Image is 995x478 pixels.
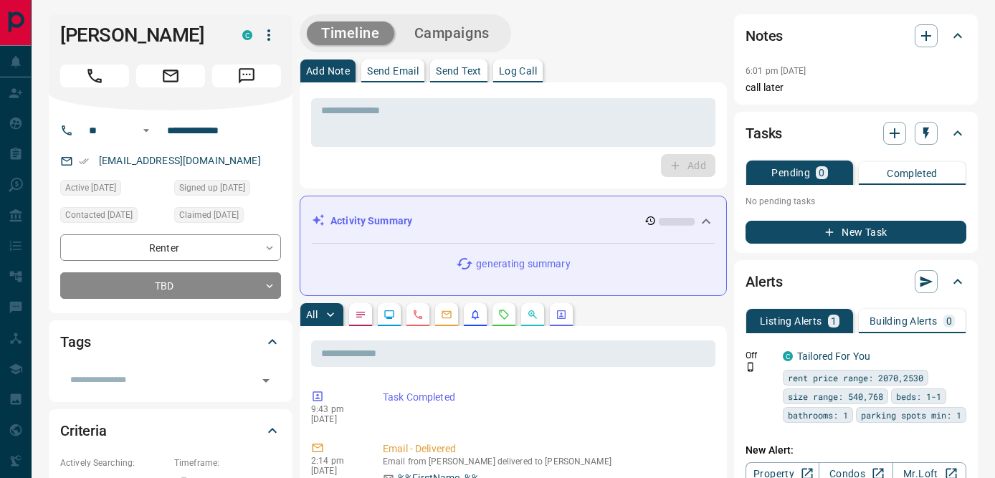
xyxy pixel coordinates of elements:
[746,66,806,76] p: 6:01 pm [DATE]
[400,21,504,45] button: Campaigns
[746,24,783,47] h2: Notes
[311,466,361,476] p: [DATE]
[60,330,90,353] h2: Tags
[242,30,252,40] div: condos.ca
[60,419,107,442] h2: Criteria
[65,208,133,222] span: Contacted [DATE]
[788,389,883,403] span: size range: 540,768
[174,180,281,200] div: Mon Nov 25 2024
[441,309,452,320] svg: Emails
[60,207,167,227] div: Thu May 08 2025
[476,257,570,272] p: generating summary
[556,309,567,320] svg: Agent Actions
[771,168,810,178] p: Pending
[60,272,281,299] div: TBD
[788,371,923,385] span: rent price range: 2070,2530
[384,309,395,320] svg: Lead Browsing Activity
[412,309,424,320] svg: Calls
[99,155,261,166] a: [EMAIL_ADDRESS][DOMAIN_NAME]
[174,207,281,227] div: Mon Nov 25 2024
[60,180,167,200] div: Mon Nov 25 2024
[306,66,350,76] p: Add Note
[436,66,482,76] p: Send Text
[746,19,966,53] div: Notes
[746,80,966,95] p: call later
[174,457,281,469] p: Timeframe:
[138,122,155,139] button: Open
[136,64,205,87] span: Email
[760,316,822,326] p: Listing Alerts
[60,325,281,359] div: Tags
[870,316,938,326] p: Building Alerts
[746,349,774,362] p: Off
[746,270,783,293] h2: Alerts
[887,168,938,178] p: Completed
[896,389,941,403] span: beds: 1-1
[383,457,710,467] p: Email from [PERSON_NAME] delivered to [PERSON_NAME]
[746,362,756,372] svg: Push Notification Only
[60,24,221,47] h1: [PERSON_NAME]
[746,221,966,244] button: New Task
[383,441,710,457] p: Email - Delivered
[498,309,510,320] svg: Requests
[831,316,837,326] p: 1
[65,181,116,195] span: Active [DATE]
[212,64,281,87] span: Message
[306,310,318,320] p: All
[746,443,966,458] p: New Alert:
[179,181,245,195] span: Signed up [DATE]
[746,122,782,145] h2: Tasks
[746,264,966,299] div: Alerts
[783,351,793,361] div: condos.ca
[256,371,276,391] button: Open
[79,156,89,166] svg: Email Verified
[311,456,361,466] p: 2:14 pm
[788,408,848,422] span: bathrooms: 1
[946,316,952,326] p: 0
[746,191,966,212] p: No pending tasks
[367,66,419,76] p: Send Email
[470,309,481,320] svg: Listing Alerts
[355,309,366,320] svg: Notes
[60,234,281,261] div: Renter
[307,21,394,45] button: Timeline
[383,390,710,405] p: Task Completed
[330,214,412,229] p: Activity Summary
[312,208,715,234] div: Activity Summary
[60,64,129,87] span: Call
[179,208,239,222] span: Claimed [DATE]
[60,457,167,469] p: Actively Searching:
[311,404,361,414] p: 9:43 pm
[60,414,281,448] div: Criteria
[311,414,361,424] p: [DATE]
[746,116,966,150] div: Tasks
[797,350,870,362] a: Tailored For You
[819,168,824,178] p: 0
[499,66,537,76] p: Log Call
[527,309,538,320] svg: Opportunities
[861,408,961,422] span: parking spots min: 1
